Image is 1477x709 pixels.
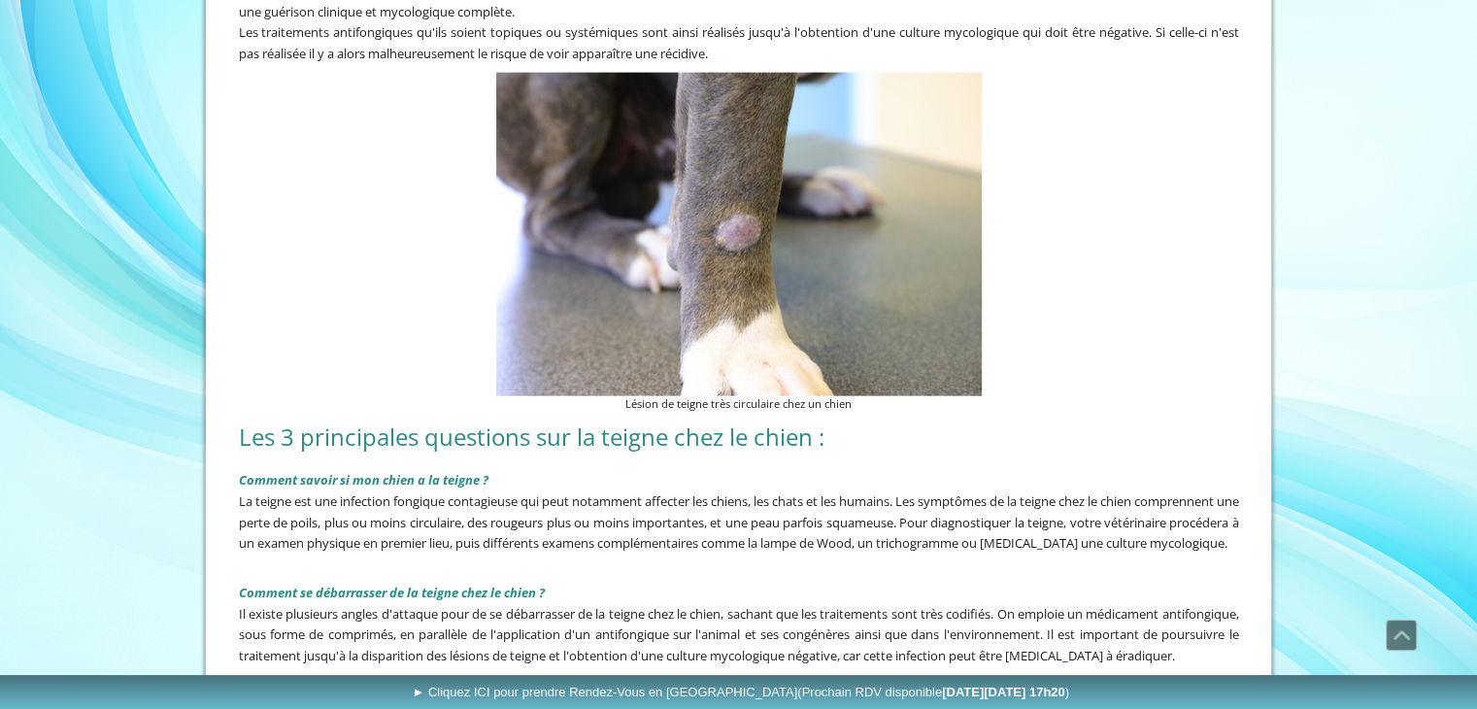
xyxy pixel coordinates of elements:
span: (Prochain RDV disponible ) [797,685,1069,699]
strong: Comment se débarrasser de la teigne chez le chien ? [239,584,545,601]
figcaption: Lésion de teigne très circulaire chez un chien [496,396,982,413]
span: Il existe plusieurs angles d'attaque pour de se débarrasser de la teigne chez le chien, sachant q... [239,605,1239,664]
a: Défiler vers le haut [1386,620,1417,651]
span: Défiler vers le haut [1387,621,1416,650]
span: La teigne est une infection fongique contagieuse qui peut notamment affecter les chiens, les chat... [239,492,1239,552]
strong: Comment savoir si mon chien a la teigne ? [239,471,488,489]
img: Lésion de teigne très circulaire chez un chien [496,73,982,396]
span: ► Cliquez ICI pour prendre Rendez-Vous en [GEOGRAPHIC_DATA] [412,685,1069,699]
span: Les traitements antifongiques qu'ils soient topiques ou systémiques sont ainsi réalisés jusqu'à l... [239,23,1239,62]
h2: Les 3 principales questions sur la teigne chez le chien : [239,422,1239,452]
b: [DATE][DATE] 17h20 [942,685,1065,699]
